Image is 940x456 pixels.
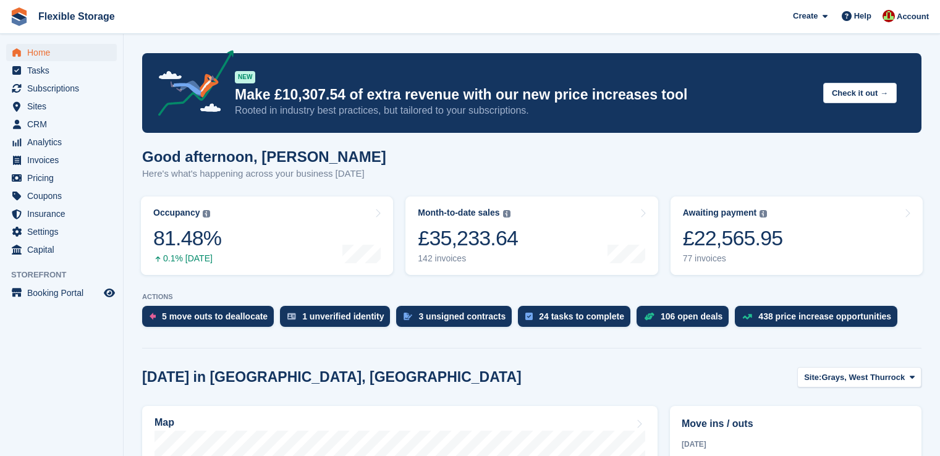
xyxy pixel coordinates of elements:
[27,241,101,258] span: Capital
[797,367,921,387] button: Site: Grays, West Thurrock
[27,116,101,133] span: CRM
[682,439,910,450] div: [DATE]
[683,253,783,264] div: 77 invoices
[525,313,533,320] img: task-75834270c22a3079a89374b754ae025e5fb1db73e45f91037f5363f120a921f8.svg
[280,306,396,333] a: 1 unverified identity
[683,226,783,251] div: £22,565.95
[235,86,813,104] p: Make £10,307.54 of extra revenue with our new price increases tool
[27,187,101,205] span: Coupons
[742,314,752,319] img: price_increase_opportunities-93ffe204e8149a01c8c9dc8f82e8f89637d9d84a8eef4429ea346261dce0b2c0.svg
[155,417,174,428] h2: Map
[11,269,123,281] span: Storefront
[162,311,268,321] div: 5 move outs to deallocate
[405,196,658,275] a: Month-to-date sales £35,233.64 142 invoices
[142,369,522,386] h2: [DATE] in [GEOGRAPHIC_DATA], [GEOGRAPHIC_DATA]
[6,187,117,205] a: menu
[682,416,910,431] h2: Move ins / outs
[503,210,510,217] img: icon-info-grey-7440780725fd019a000dd9b08b2336e03edf1995a4989e88bcd33f0948082b44.svg
[141,196,393,275] a: Occupancy 81.48% 0.1% [DATE]
[6,98,117,115] a: menu
[883,10,895,22] img: David Jones
[854,10,871,22] span: Help
[33,6,120,27] a: Flexible Storage
[760,210,767,217] img: icon-info-grey-7440780725fd019a000dd9b08b2336e03edf1995a4989e88bcd33f0948082b44.svg
[6,241,117,258] a: menu
[27,98,101,115] span: Sites
[27,44,101,61] span: Home
[6,223,117,240] a: menu
[142,306,280,333] a: 5 move outs to deallocate
[102,285,117,300] a: Preview store
[203,210,210,217] img: icon-info-grey-7440780725fd019a000dd9b08b2336e03edf1995a4989e88bcd33f0948082b44.svg
[418,311,506,321] div: 3 unsigned contracts
[804,371,821,384] span: Site:
[302,311,384,321] div: 1 unverified identity
[287,313,296,320] img: verify_identity-adf6edd0f0f0b5bbfe63781bf79b02c33cf7c696d77639b501bdc392416b5a36.svg
[27,151,101,169] span: Invoices
[6,44,117,61] a: menu
[396,306,518,333] a: 3 unsigned contracts
[6,116,117,133] a: menu
[671,196,923,275] a: Awaiting payment £22,565.95 77 invoices
[153,226,221,251] div: 81.48%
[758,311,891,321] div: 438 price increase opportunities
[27,133,101,151] span: Analytics
[793,10,818,22] span: Create
[539,311,624,321] div: 24 tasks to complete
[235,104,813,117] p: Rooted in industry best practices, but tailored to your subscriptions.
[418,226,518,251] div: £35,233.64
[142,167,386,181] p: Here's what's happening across your business [DATE]
[27,223,101,240] span: Settings
[142,293,921,301] p: ACTIONS
[418,208,499,218] div: Month-to-date sales
[150,313,156,320] img: move_outs_to_deallocate_icon-f764333ba52eb49d3ac5e1228854f67142a1ed5810a6f6cc68b1a99e826820c5.svg
[6,80,117,97] a: menu
[6,284,117,302] a: menu
[823,83,897,103] button: Check it out →
[27,80,101,97] span: Subscriptions
[153,253,221,264] div: 0.1% [DATE]
[235,71,255,83] div: NEW
[897,11,929,23] span: Account
[27,169,101,187] span: Pricing
[735,306,904,333] a: 438 price increase opportunities
[153,208,200,218] div: Occupancy
[6,62,117,79] a: menu
[6,133,117,151] a: menu
[404,313,412,320] img: contract_signature_icon-13c848040528278c33f63329250d36e43548de30e8caae1d1a13099fd9432cc5.svg
[637,306,735,333] a: 106 open deals
[6,169,117,187] a: menu
[6,151,117,169] a: menu
[518,306,637,333] a: 24 tasks to complete
[6,205,117,222] a: menu
[821,371,905,384] span: Grays, West Thurrock
[644,312,654,321] img: deal-1b604bf984904fb50ccaf53a9ad4b4a5d6e5aea283cecdc64d6e3604feb123c2.svg
[10,7,28,26] img: stora-icon-8386f47178a22dfd0bd8f6a31ec36ba5ce8667c1dd55bd0f319d3a0aa187defe.svg
[418,253,518,264] div: 142 invoices
[142,148,386,165] h1: Good afternoon, [PERSON_NAME]
[661,311,722,321] div: 106 open deals
[27,284,101,302] span: Booking Portal
[683,208,757,218] div: Awaiting payment
[27,62,101,79] span: Tasks
[27,205,101,222] span: Insurance
[148,50,234,120] img: price-adjustments-announcement-icon-8257ccfd72463d97f412b2fc003d46551f7dbcb40ab6d574587a9cd5c0d94...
